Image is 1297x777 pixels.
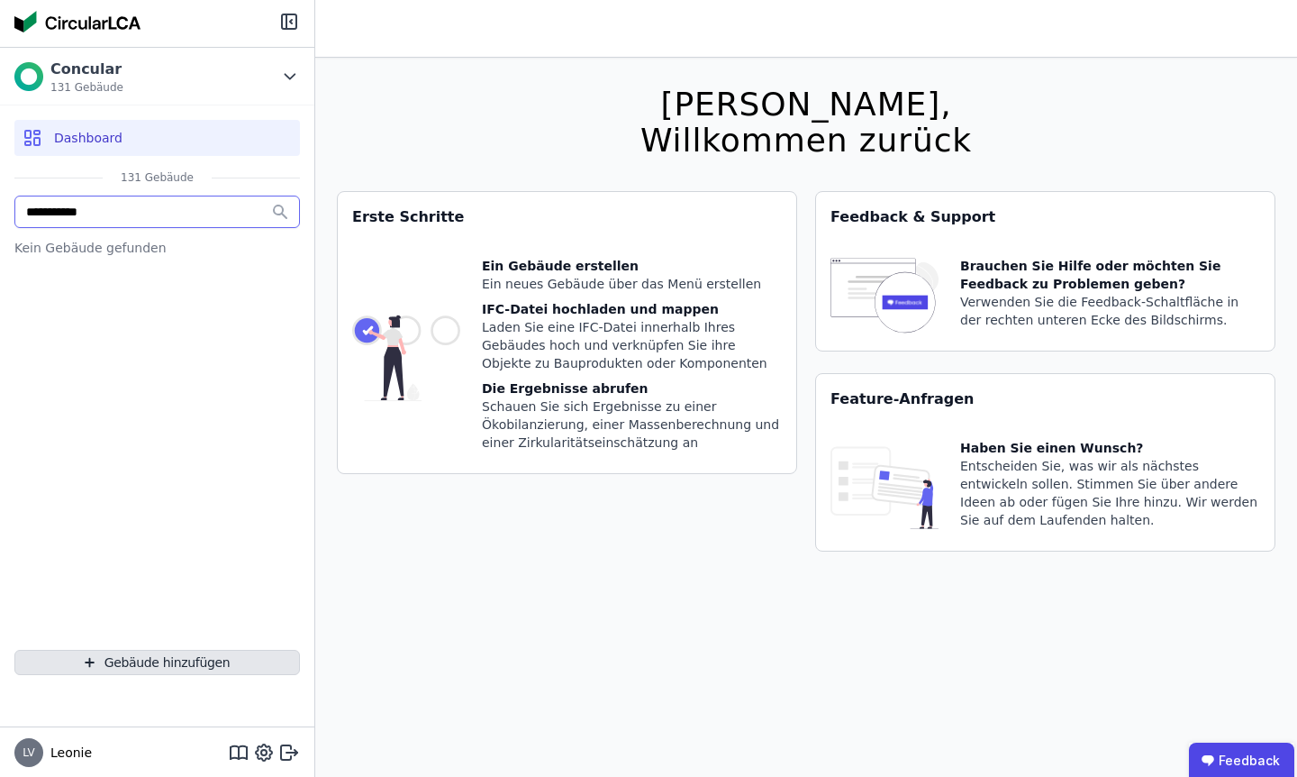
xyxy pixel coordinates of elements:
[816,374,1274,425] div: Feature-Anfragen
[960,257,1260,293] div: Brauchen Sie Hilfe oder möchten Sie Feedback zu Problemen geben?
[14,11,141,32] img: Concular
[960,439,1260,457] div: Haben Sie einen Wunsch?
[14,62,43,91] img: Concular
[640,87,972,123] div: [PERSON_NAME],
[352,257,460,459] img: getting_started_tile-DrF_GRSv.svg
[482,275,782,293] div: Ein neues Gebäude über das Menü erstellen
[816,192,1274,242] div: Feedback & Support
[482,398,782,452] div: Schauen Sie sich Ergebnisse zu einer Ökobilanzierung, einer Massenberechnung und einer Zirkularit...
[482,300,782,318] div: IFC-Datei hochladen und mappen
[54,129,122,147] span: Dashboard
[43,744,92,762] span: Leonie
[482,318,782,372] div: Laden Sie eine IFC-Datei innerhalb Ihres Gebäudes hoch und verknüpfen Sie ihre Objekte zu Bauprod...
[482,257,782,275] div: Ein Gebäude erstellen
[960,293,1260,329] div: Verwenden Sie die Feedback-Schaltfläche in der rechten unteren Ecke des Bildschirms.
[23,747,35,758] span: LV
[830,257,939,336] img: feedback-icon-HCTs5lye.svg
[103,170,212,185] span: 131 Gebäude
[50,59,123,80] div: Concular
[14,650,300,675] button: Gebäude hinzufügen
[338,192,796,242] div: Erste Schritte
[50,80,123,95] span: 131 Gebäude
[482,379,782,398] div: Die Ergebnisse abrufen
[830,439,939,536] img: feature_request_tile-UiXE1qGU.svg
[14,239,300,261] div: Kein Gebäude gefunden
[960,457,1260,529] div: Entscheiden Sie, was wir als nächstes entwickeln sollen. Stimmen Sie über andere Ideen ab oder fü...
[640,123,972,159] div: Willkommen zurück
